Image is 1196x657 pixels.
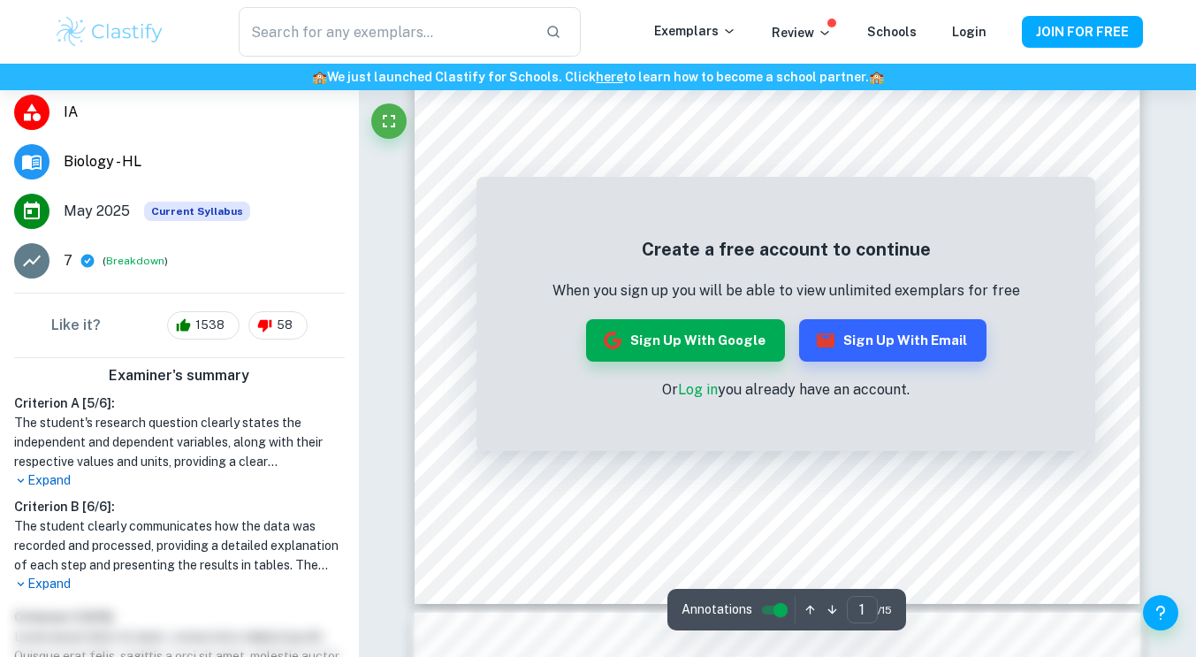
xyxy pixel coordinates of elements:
[772,23,832,42] p: Review
[878,602,892,618] span: / 15
[64,201,130,222] span: May 2025
[144,202,250,221] div: This exemplar is based on the current syllabus. Feel free to refer to it for inspiration/ideas wh...
[1022,16,1143,48] button: JOIN FOR FREE
[106,253,164,269] button: Breakdown
[371,103,407,139] button: Fullscreen
[654,21,736,41] p: Exemplars
[239,7,530,57] input: Search for any exemplars...
[1143,595,1178,630] button: Help and Feedback
[552,280,1020,302] p: When you sign up you will be able to view unlimited exemplars for free
[867,25,917,39] a: Schools
[14,393,345,413] h6: Criterion A [ 5 / 6 ]:
[596,70,623,84] a: here
[144,202,250,221] span: Current Syllabus
[64,250,72,271] p: 7
[51,315,101,336] h6: Like it?
[186,317,234,334] span: 1538
[682,600,752,619] span: Annotations
[14,516,345,575] h1: The student clearly communicates how the data was recorded and processed, providing a detailed ex...
[312,70,327,84] span: 🏫
[14,413,345,471] h1: The student's research question clearly states the independent and dependent variables, along wit...
[4,67,1192,87] h6: We just launched Clastify for Schools. Click to learn how to become a school partner.
[14,575,345,593] p: Expand
[552,236,1020,263] h5: Create a free account to continue
[952,25,987,39] a: Login
[678,381,718,398] a: Log in
[552,379,1020,401] p: Or you already have an account.
[103,253,168,270] span: ( )
[248,311,308,340] div: 58
[167,311,240,340] div: 1538
[64,151,345,172] span: Biology - HL
[869,70,884,84] span: 🏫
[799,319,987,362] button: Sign up with Email
[586,319,785,362] button: Sign up with Google
[14,497,345,516] h6: Criterion B [ 6 / 6 ]:
[64,102,345,123] span: IA
[54,14,166,50] img: Clastify logo
[14,471,345,490] p: Expand
[267,317,302,334] span: 58
[7,365,352,386] h6: Examiner's summary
